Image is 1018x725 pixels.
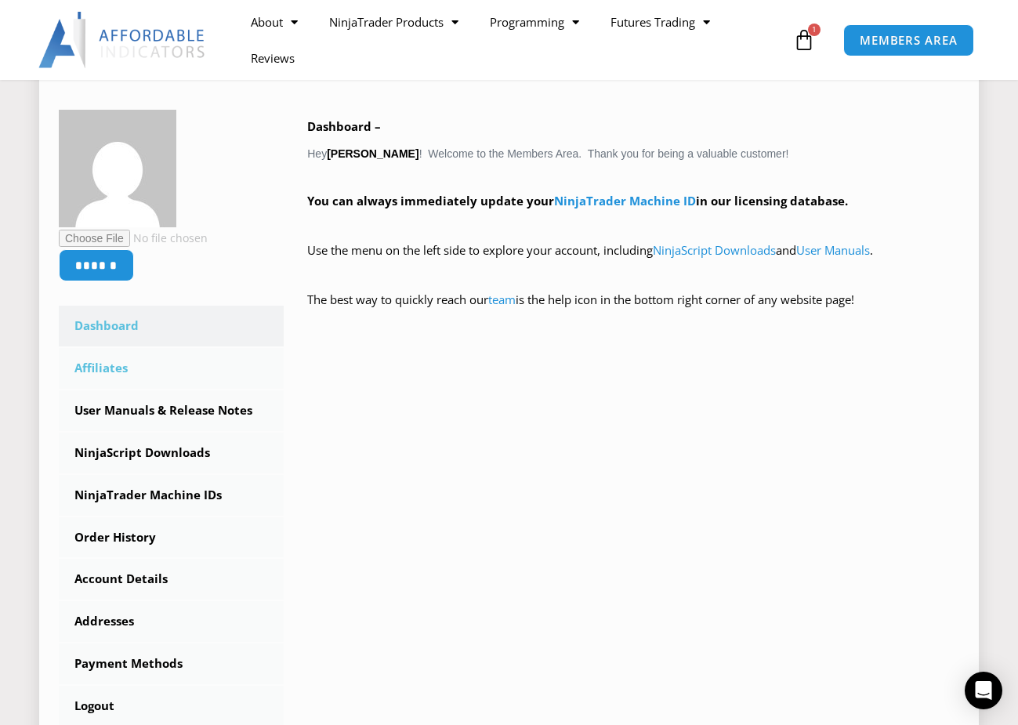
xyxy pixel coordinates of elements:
[965,672,1002,709] div: Open Intercom Messenger
[307,193,848,208] strong: You can always immediately update your in our licensing database.
[554,193,696,208] a: NinjaTrader Machine ID
[808,24,821,36] span: 1
[59,390,284,431] a: User Manuals & Release Notes
[595,4,726,40] a: Futures Trading
[307,289,959,333] p: The best way to quickly reach our is the help icon in the bottom right corner of any website page!
[307,240,959,284] p: Use the menu on the left side to explore your account, including and .
[307,118,381,134] b: Dashboard –
[770,17,839,63] a: 1
[235,4,313,40] a: About
[796,242,870,258] a: User Manuals
[488,292,516,307] a: team
[59,601,284,642] a: Addresses
[59,306,284,346] a: Dashboard
[313,4,474,40] a: NinjaTrader Products
[59,110,176,227] img: 306a39d853fe7ca0a83b64c3a9ab38c2617219f6aea081d20322e8e32295346b
[59,348,284,389] a: Affiliates
[653,242,776,258] a: NinjaScript Downloads
[38,12,207,68] img: LogoAI | Affordable Indicators – NinjaTrader
[59,517,284,558] a: Order History
[860,34,958,46] span: MEMBERS AREA
[235,40,310,76] a: Reviews
[59,475,284,516] a: NinjaTrader Machine IDs
[327,147,418,160] strong: [PERSON_NAME]
[235,4,789,76] nav: Menu
[474,4,595,40] a: Programming
[307,116,959,333] div: Hey ! Welcome to the Members Area. Thank you for being a valuable customer!
[843,24,974,56] a: MEMBERS AREA
[59,643,284,684] a: Payment Methods
[59,559,284,600] a: Account Details
[59,433,284,473] a: NinjaScript Downloads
